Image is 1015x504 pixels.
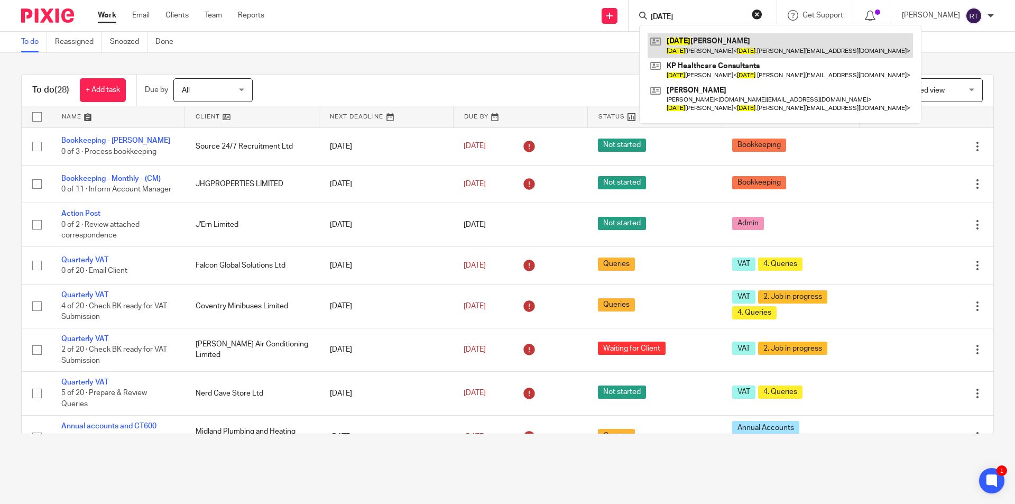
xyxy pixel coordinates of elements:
[205,10,222,21] a: Team
[185,246,319,284] td: Falcon Global Solutions Ltd
[132,10,150,21] a: Email
[61,221,140,240] span: 0 of 2 · Review attached correspondence
[598,298,635,311] span: Queries
[61,335,108,343] a: Quarterly VAT
[732,176,786,189] span: Bookkeeping
[732,342,755,355] span: VAT
[732,290,755,304] span: VAT
[61,175,161,182] a: Bookkeeping - Monthly - (CM)
[464,221,486,228] span: [DATE]
[598,139,646,152] span: Not started
[732,139,786,152] span: Bookkeeping
[802,12,843,19] span: Get Support
[61,291,108,299] a: Quarterly VAT
[598,217,646,230] span: Not started
[185,203,319,246] td: J'Ern Limited
[758,290,827,304] span: 2. Job in progress
[319,415,454,459] td: [DATE]
[61,303,167,321] span: 4 of 20 · Check BK ready for VAT Submission
[464,262,486,269] span: [DATE]
[464,143,486,150] span: [DATE]
[464,390,486,397] span: [DATE]
[98,10,116,21] a: Work
[61,256,108,264] a: Quarterly VAT
[319,203,454,246] td: [DATE]
[598,386,646,399] span: Not started
[758,258,802,271] span: 4. Queries
[758,386,802,399] span: 4. Queries
[165,10,189,21] a: Clients
[61,210,100,217] a: Action Post
[650,13,745,22] input: Search
[61,186,171,193] span: 0 of 11 · Inform Account Manager
[185,372,319,415] td: Nerd Cave Store Ltd
[61,137,170,144] a: Bookkeeping - [PERSON_NAME]
[185,127,319,165] td: Source 24/7 Recruitment Ltd
[21,32,47,52] a: To do
[61,379,108,386] a: Quarterly VAT
[732,217,764,230] span: Admin
[598,176,646,189] span: Not started
[54,86,69,94] span: (28)
[185,285,319,328] td: Coventry Minibuses Limited
[61,267,127,274] span: 0 of 20 · Email Client
[598,429,635,442] span: Queries
[80,78,126,102] a: + Add task
[732,386,755,399] span: VAT
[61,346,167,364] span: 2 of 20 · Check BK ready for VAT Submission
[752,9,762,20] button: Clear
[155,32,181,52] a: Done
[464,433,486,441] span: [DATE]
[185,415,319,459] td: Midland Plumbing and Heating Limited
[319,285,454,328] td: [DATE]
[32,85,69,96] h1: To do
[182,87,190,94] span: All
[319,372,454,415] td: [DATE]
[21,8,74,23] img: Pixie
[319,165,454,203] td: [DATE]
[319,246,454,284] td: [DATE]
[732,258,755,271] span: VAT
[464,180,486,188] span: [DATE]
[758,342,827,355] span: 2. Job in progress
[238,10,264,21] a: Reports
[464,303,486,310] span: [DATE]
[185,165,319,203] td: JHGPROPERTIES LIMITED
[61,148,156,155] span: 0 of 3 · Process bookkeeping
[61,390,147,408] span: 5 of 20 · Prepare & Review Queries
[319,127,454,165] td: [DATE]
[110,32,147,52] a: Snoozed
[996,465,1007,476] div: 1
[319,328,454,371] td: [DATE]
[61,423,156,441] a: Annual accounts and CT600 return
[732,306,777,319] span: 4. Queries
[965,7,982,24] img: svg%3E
[598,258,635,271] span: Queries
[902,10,960,21] p: [PERSON_NAME]
[464,346,486,353] span: [DATE]
[732,421,799,434] span: Annual Accounts
[598,342,666,355] span: Waiting for Client
[185,328,319,371] td: [PERSON_NAME] Air Conditioning Limited
[55,32,102,52] a: Reassigned
[145,85,168,95] p: Due by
